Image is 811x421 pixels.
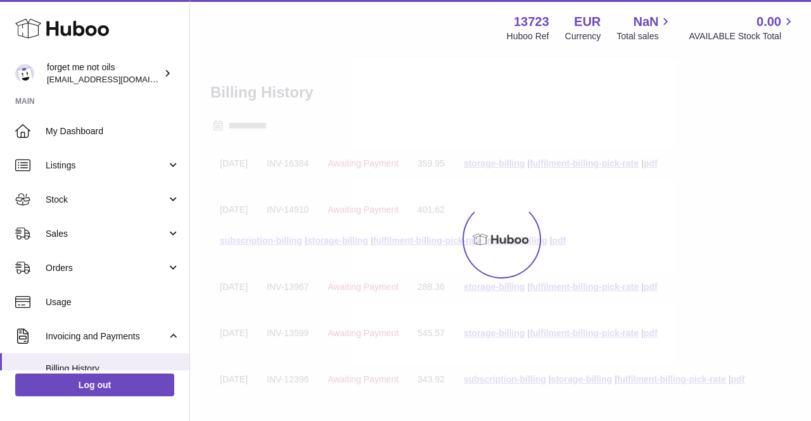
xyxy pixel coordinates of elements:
[46,160,167,172] span: Listings
[46,262,167,274] span: Orders
[565,30,601,42] div: Currency
[689,13,796,42] a: 0.00 AVAILABLE Stock Total
[46,194,167,206] span: Stock
[514,13,549,30] strong: 13723
[46,228,167,240] span: Sales
[616,13,673,42] a: NaN Total sales
[46,363,180,375] span: Billing History
[757,13,781,30] span: 0.00
[633,13,658,30] span: NaN
[46,296,180,308] span: Usage
[15,374,174,396] a: Log out
[15,64,34,83] img: forgetmenothf@gmail.com
[46,330,167,342] span: Invoicing and Payments
[507,30,549,42] div: Huboo Ref
[47,74,186,84] span: [EMAIL_ADDRESS][DOMAIN_NAME]
[574,13,601,30] strong: EUR
[689,30,796,42] span: AVAILABLE Stock Total
[46,125,180,137] span: My Dashboard
[616,30,673,42] span: Total sales
[47,61,161,85] div: forget me not oils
